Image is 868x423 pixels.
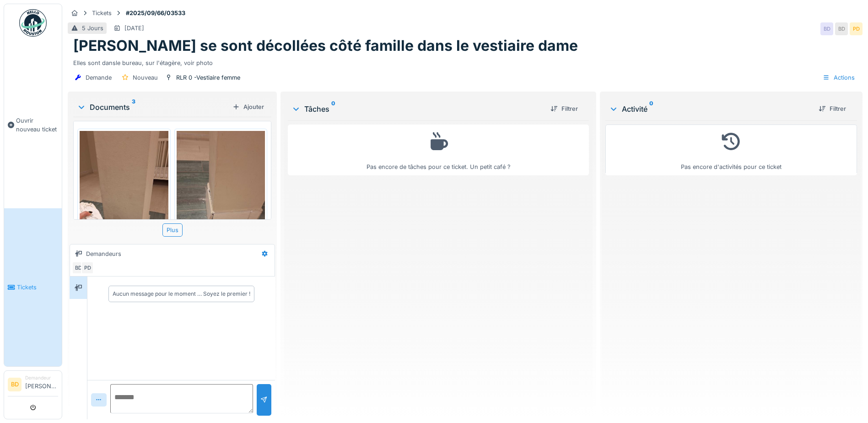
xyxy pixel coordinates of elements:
div: Pas encore d'activités pour ce ticket [611,129,851,171]
div: Demandeur [25,374,58,381]
div: BD [820,22,833,35]
div: PD [81,261,94,274]
div: 5 Jours [82,24,103,33]
span: Ouvrir nouveau ticket [16,116,58,134]
div: Aucun message pour le moment … Soyez le premier ! [113,290,250,298]
div: Pas encore de tâches pour ce ticket. Un petit café ? [294,129,583,171]
sup: 0 [649,103,653,114]
span: Tickets [17,283,58,292]
div: Documents [77,102,229,113]
div: Filtrer [547,103,582,115]
div: Elles sont dansle bureau, sur l'étagère, voir photo [73,55,857,67]
div: Ajouter [229,101,268,113]
div: RLR 0 -Vestiaire femme [176,73,240,82]
img: thsdji1jkmhg0ov8ufo6bqx8i9mj [177,131,265,288]
div: BD [835,22,848,35]
div: BD [72,261,85,274]
li: BD [8,378,22,391]
h1: [PERSON_NAME] se sont décollées côté famille dans le vestiaire dame [73,37,578,54]
div: Tâches [291,103,543,114]
div: Actions [819,71,859,84]
div: Tickets [92,9,112,17]
a: Tickets [4,208,62,366]
div: PD [850,22,863,35]
div: Demande [86,73,112,82]
div: [DATE] [124,24,144,33]
a: BD Demandeur[PERSON_NAME] [8,374,58,396]
strong: #2025/09/66/03533 [122,9,189,17]
a: Ouvrir nouveau ticket [4,42,62,208]
div: Activité [609,103,811,114]
div: Plus [162,223,183,237]
img: Badge_color-CXgf-gQk.svg [19,9,47,37]
div: Filtrer [815,103,850,115]
sup: 3 [132,102,135,113]
img: wp7p1wxq4wbhm4cwo0y9hkt9bdff [80,131,168,288]
div: Nouveau [133,73,158,82]
div: Demandeurs [86,249,121,258]
li: [PERSON_NAME] [25,374,58,394]
sup: 0 [331,103,335,114]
